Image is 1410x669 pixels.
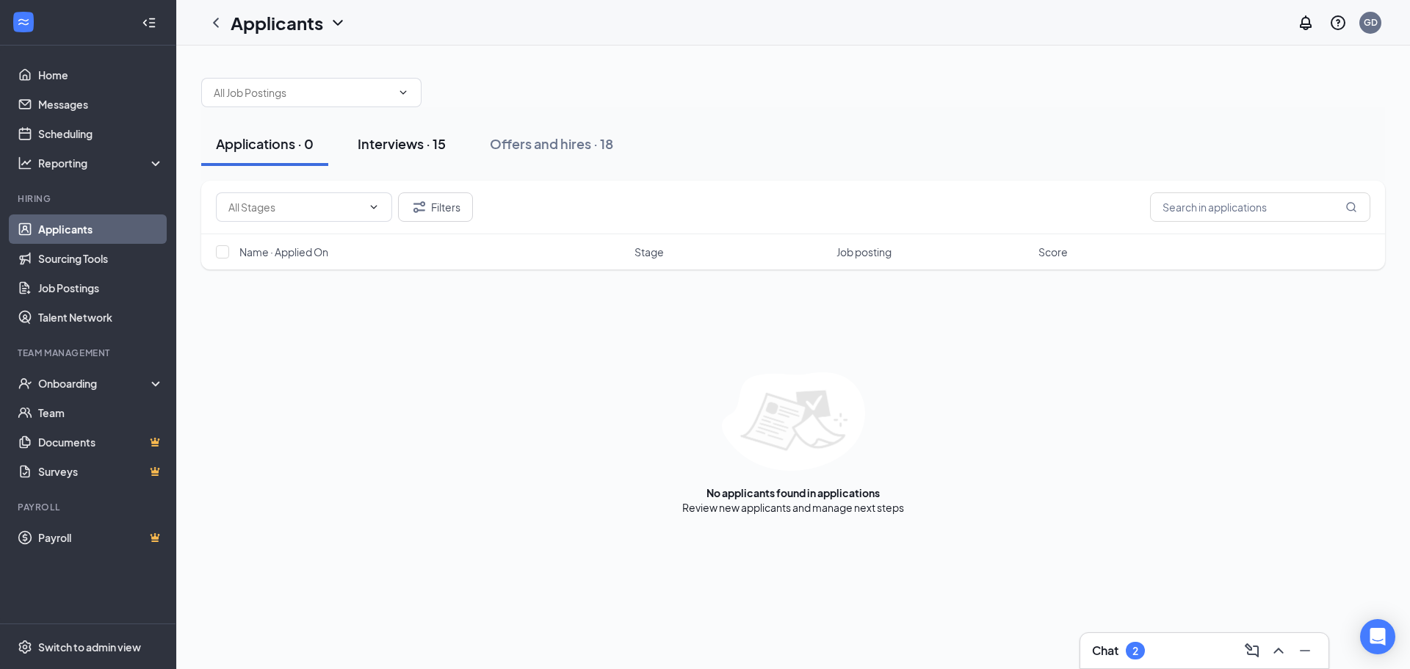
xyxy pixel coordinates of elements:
div: Team Management [18,347,161,359]
div: Offers and hires · 18 [490,134,613,153]
svg: ChevronLeft [207,14,225,32]
a: Job Postings [38,273,164,303]
a: Applicants [38,214,164,244]
svg: Collapse [142,15,156,30]
div: Switch to admin view [38,640,141,654]
svg: ComposeMessage [1243,642,1261,659]
button: Minimize [1293,639,1317,662]
svg: MagnifyingGlass [1345,201,1357,213]
div: Applications · 0 [216,134,314,153]
div: Hiring [18,192,161,205]
div: Onboarding [38,376,151,391]
svg: WorkstreamLogo [16,15,31,29]
svg: UserCheck [18,376,32,391]
a: Scheduling [38,119,164,148]
img: empty-state [722,372,865,471]
svg: Analysis [18,156,32,170]
div: Interviews · 15 [358,134,446,153]
span: Score [1038,245,1068,259]
span: Job posting [836,245,892,259]
svg: ChevronDown [397,87,409,98]
svg: Minimize [1296,642,1314,659]
input: All Stages [228,199,362,215]
a: Home [38,60,164,90]
h3: Chat [1092,643,1118,659]
svg: ChevronUp [1270,642,1287,659]
input: All Job Postings [214,84,391,101]
a: Sourcing Tools [38,244,164,273]
div: GD [1364,16,1378,29]
svg: Settings [18,640,32,654]
input: Search in applications [1150,192,1370,222]
div: No applicants found in applications [706,485,880,500]
svg: QuestionInfo [1329,14,1347,32]
svg: Notifications [1297,14,1315,32]
a: DocumentsCrown [38,427,164,457]
button: Filter Filters [398,192,473,222]
a: Talent Network [38,303,164,332]
button: ChevronUp [1267,639,1290,662]
svg: Filter [411,198,428,216]
h1: Applicants [231,10,323,35]
div: Review new applicants and manage next steps [682,500,904,515]
div: Reporting [38,156,164,170]
button: ComposeMessage [1240,639,1264,662]
svg: ChevronDown [329,14,347,32]
span: Stage [634,245,664,259]
div: Payroll [18,501,161,513]
svg: ChevronDown [368,201,380,213]
span: Name · Applied On [239,245,328,259]
div: 2 [1132,645,1138,657]
a: SurveysCrown [38,457,164,486]
a: Team [38,398,164,427]
a: Messages [38,90,164,119]
a: PayrollCrown [38,523,164,552]
div: Open Intercom Messenger [1360,619,1395,654]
